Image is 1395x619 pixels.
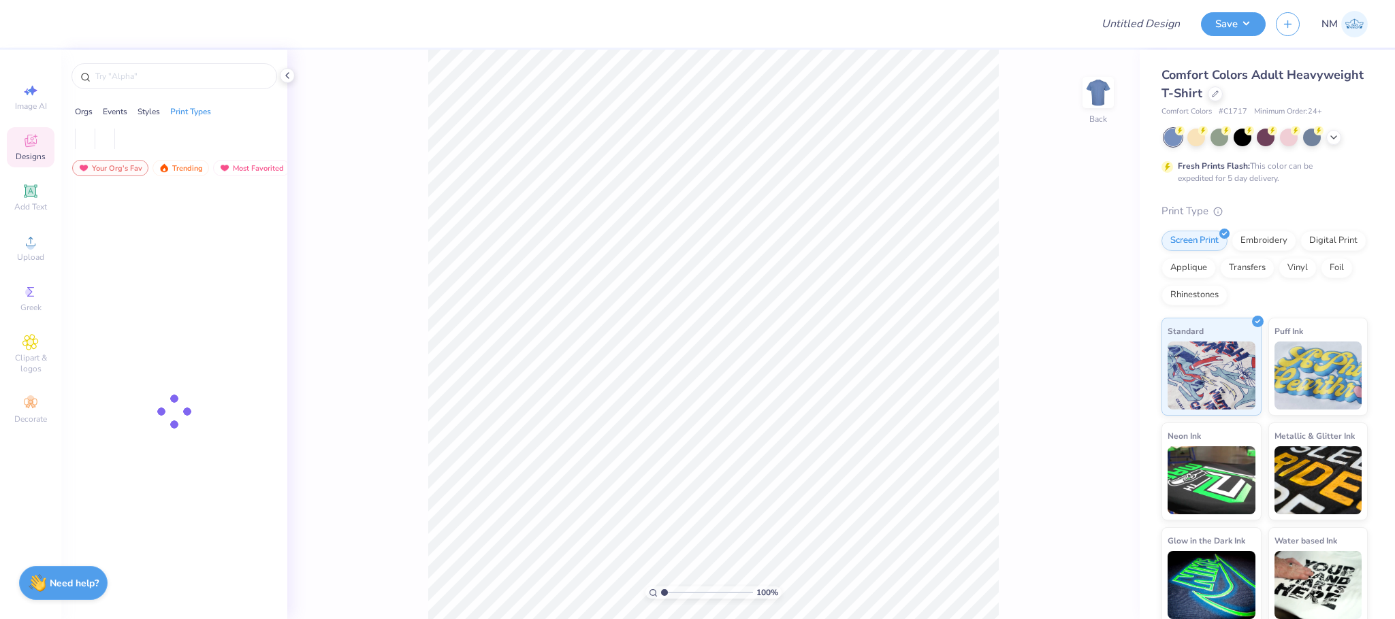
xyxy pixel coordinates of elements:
div: Trending [153,160,209,176]
div: Orgs [75,105,93,118]
img: Glow in the Dark Ink [1168,551,1255,619]
div: Screen Print [1161,231,1228,251]
img: Naina Mehta [1341,11,1368,37]
img: trending.gif [159,163,170,173]
span: Metallic & Glitter Ink [1274,429,1355,443]
div: This color can be expedited for 5 day delivery. [1178,160,1345,184]
div: Your Org's Fav [72,160,148,176]
span: Clipart & logos [7,352,54,374]
span: Image AI [15,101,47,112]
div: Styles [138,105,160,118]
span: Upload [17,252,44,263]
img: Puff Ink [1274,341,1362,409]
div: Digital Print [1300,231,1366,251]
div: Events [103,105,127,118]
span: Add Text [14,201,47,212]
input: Untitled Design [1091,10,1191,37]
span: Neon Ink [1168,429,1201,443]
span: Puff Ink [1274,324,1303,338]
div: Most Favorited [213,160,290,176]
div: Print Type [1161,203,1368,219]
div: Print Types [170,105,211,118]
div: Foil [1321,258,1353,278]
span: Designs [16,151,46,162]
span: Comfort Colors Adult Heavyweight T-Shirt [1161,67,1364,101]
img: Neon Ink [1168,446,1255,514]
img: Metallic & Glitter Ink [1274,446,1362,514]
div: Transfers [1220,258,1274,278]
div: Vinyl [1279,258,1317,278]
span: Minimum Order: 24 + [1254,106,1322,118]
strong: Fresh Prints Flash: [1178,161,1250,171]
img: Water based Ink [1274,551,1362,619]
span: Standard [1168,324,1204,338]
img: Standard [1168,341,1255,409]
span: Greek [20,302,42,313]
span: Comfort Colors [1161,106,1212,118]
button: Save [1201,12,1266,36]
span: # C1717 [1219,106,1247,118]
span: Water based Ink [1274,533,1337,548]
img: Back [1085,79,1112,106]
strong: Need help? [50,577,99,590]
img: most_fav.gif [219,163,230,173]
div: Back [1089,113,1107,125]
span: NM [1321,16,1338,32]
div: Embroidery [1232,231,1296,251]
div: Applique [1161,258,1216,278]
span: 100 % [756,586,778,599]
a: NM [1321,11,1368,37]
span: Glow in the Dark Ink [1168,533,1245,548]
div: Rhinestones [1161,285,1228,305]
span: Decorate [14,414,47,424]
input: Try "Alpha" [94,69,268,83]
img: most_fav.gif [78,163,89,173]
